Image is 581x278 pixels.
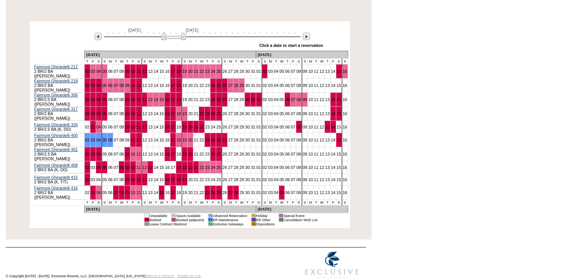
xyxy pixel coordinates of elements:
[308,69,313,74] a: 10
[234,111,238,116] a: 28
[159,97,164,102] a: 15
[239,111,244,116] a: 29
[34,107,78,111] a: Fairmont Ghirardelli 317
[325,138,330,142] a: 13
[85,111,90,116] a: 02
[96,111,101,116] a: 04
[148,83,152,88] a: 13
[245,125,250,129] a: 30
[228,97,233,102] a: 27
[343,138,347,142] a: 16
[125,111,130,116] a: 09
[91,97,95,102] a: 03
[125,97,130,102] a: 09
[136,125,141,129] a: 11
[263,97,267,102] a: 02
[325,97,330,102] a: 13
[96,138,101,142] a: 04
[103,111,107,116] a: 05
[234,125,238,129] a: 28
[274,69,278,74] a: 04
[131,97,135,102] a: 10
[108,125,112,129] a: 06
[223,138,227,142] a: 26
[194,97,198,102] a: 21
[297,97,301,102] a: 08
[325,83,330,88] a: 13
[291,97,295,102] a: 07
[199,111,204,116] a: 22
[251,69,255,74] a: 31
[257,83,261,88] a: 01
[108,83,112,88] a: 06
[96,97,101,102] a: 04
[154,138,158,142] a: 14
[234,83,238,88] a: 28
[297,69,301,74] a: 08
[285,97,290,102] a: 06
[125,69,130,74] a: 09
[85,138,90,142] a: 02
[274,97,278,102] a: 04
[239,69,244,74] a: 29
[136,97,141,102] a: 11
[188,97,193,102] a: 20
[274,111,278,116] a: 04
[325,111,330,116] a: 13
[263,125,267,129] a: 02
[314,97,318,102] a: 11
[211,125,215,129] a: 24
[177,125,181,129] a: 18
[177,83,181,88] a: 18
[159,138,164,142] a: 15
[103,83,107,88] a: 05
[114,83,118,88] a: 07
[103,125,107,129] a: 05
[34,122,78,127] a: Fairmont Ghirardelli 326
[263,138,267,142] a: 02
[34,79,78,83] a: Fairmont Ghirardelli 218
[154,111,158,116] a: 14
[183,138,187,142] a: 19
[165,97,170,102] a: 16
[319,69,324,74] a: 12
[291,69,295,74] a: 07
[143,83,147,88] a: 12
[199,97,204,102] a: 22
[217,69,221,74] a: 25
[337,138,341,142] a: 15
[165,152,170,156] a: 16
[103,97,107,102] a: 05
[85,125,90,129] a: 02
[194,83,198,88] a: 21
[34,133,78,138] a: Fairmont Ghirardelli 400
[125,125,130,129] a: 09
[285,83,290,88] a: 06
[114,111,118,116] a: 07
[314,125,318,129] a: 11
[119,97,124,102] a: 08
[125,152,130,156] a: 09
[199,69,204,74] a: 22
[199,125,204,129] a: 22
[268,69,273,74] a: 03
[291,83,295,88] a: 07
[131,138,135,142] a: 10
[331,97,335,102] a: 14
[85,69,90,74] a: 02
[91,69,95,74] a: 03
[136,111,141,116] a: 11
[85,83,90,88] a: 02
[148,125,152,129] a: 13
[297,83,301,88] a: 08
[131,125,135,129] a: 10
[211,97,215,102] a: 24
[245,111,250,116] a: 30
[143,111,147,116] a: 12
[337,111,341,116] a: 15
[279,97,284,102] a: 05
[279,69,284,74] a: 05
[245,97,250,102] a: 30
[108,111,112,116] a: 06
[171,97,175,102] a: 17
